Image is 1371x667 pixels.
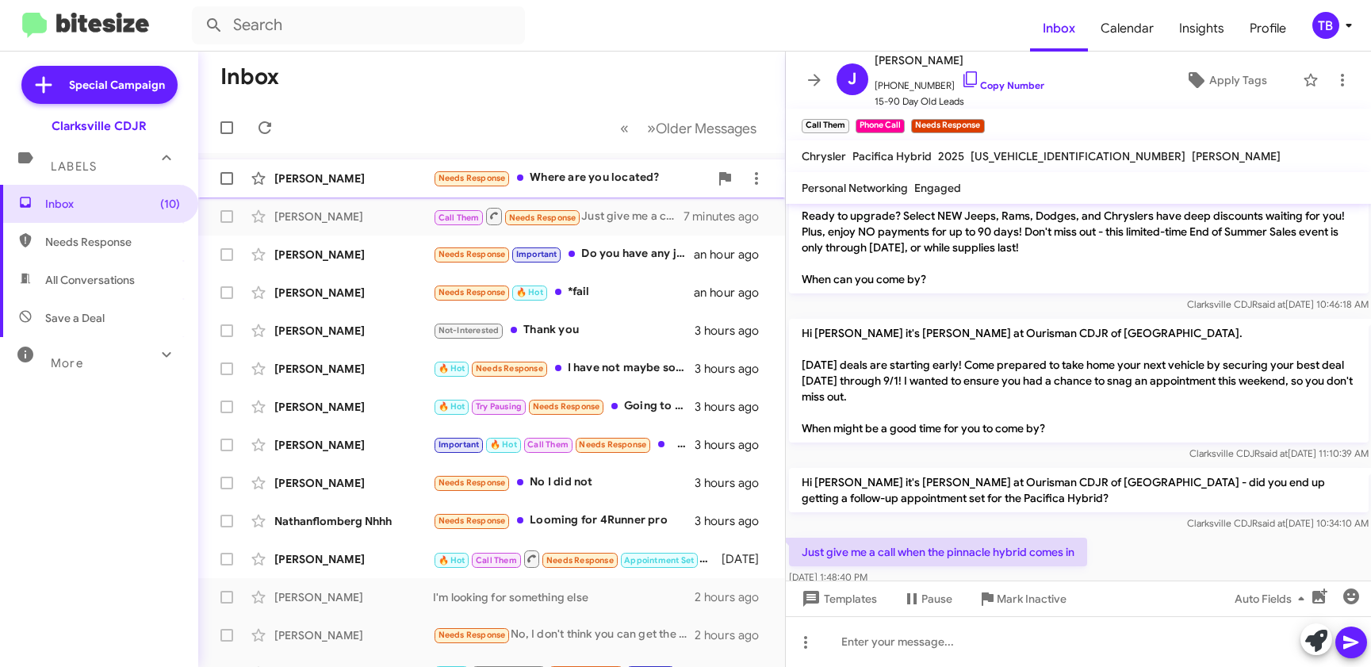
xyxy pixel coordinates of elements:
[220,64,279,90] h1: Inbox
[546,555,614,565] span: Needs Response
[789,571,867,583] span: [DATE] 1:48:40 PM
[192,6,525,44] input: Search
[694,285,772,301] div: an hour ago
[433,245,694,263] div: Do you have any jeep wrangler convertibles?
[438,249,506,259] span: Needs Response
[274,209,433,224] div: [PERSON_NAME]
[971,149,1185,163] span: [US_VEHICLE_IDENTIFICATION_NUMBER]
[433,549,718,569] div: WP0AA2A78EL0150503
[611,112,766,144] nav: Page navigation example
[695,437,772,453] div: 3 hours ago
[438,173,506,183] span: Needs Response
[476,401,522,412] span: Try Pausing
[21,66,178,104] a: Special Campaign
[274,589,433,605] div: [PERSON_NAME]
[1192,149,1281,163] span: [PERSON_NAME]
[509,213,576,223] span: Needs Response
[802,181,908,195] span: Personal Networking
[1209,66,1267,94] span: Apply Tags
[961,79,1044,91] a: Copy Number
[69,77,165,93] span: Special Campaign
[914,181,961,195] span: Engaged
[938,149,964,163] span: 2025
[516,287,543,297] span: 🔥 Hot
[274,475,433,491] div: [PERSON_NAME]
[1259,447,1287,459] span: said at
[1237,6,1299,52] a: Profile
[433,589,695,605] div: I'm looking for something else
[718,551,772,567] div: [DATE]
[490,439,517,450] span: 🔥 Hot
[274,627,433,643] div: [PERSON_NAME]
[51,356,83,370] span: More
[694,247,772,263] div: an hour ago
[911,119,984,133] small: Needs Response
[433,435,695,454] div: No - i returned [PERSON_NAME]'s call and asked for the current best offer price - got no response
[789,468,1369,512] p: Hi [PERSON_NAME] it's [PERSON_NAME] at Ourisman CDJR of [GEOGRAPHIC_DATA] - did you end up gettin...
[533,401,600,412] span: Needs Response
[647,118,656,138] span: »
[579,439,646,450] span: Needs Response
[433,206,684,226] div: Just give me a call when the pinnacle hybrid comes in
[786,585,890,613] button: Templates
[476,555,517,565] span: Call Them
[1299,12,1354,39] button: TB
[875,70,1044,94] span: [PHONE_NUMBER]
[789,170,1369,293] p: Hi [PERSON_NAME] it's [PERSON_NAME] at Ourisman CDJR of [GEOGRAPHIC_DATA]. Ready to upgrade? Sele...
[1186,517,1368,529] span: Clarksville CDJR [DATE] 10:34:10 AM
[856,119,905,133] small: Phone Call
[921,585,952,613] span: Pause
[433,321,695,339] div: Thank you
[965,585,1079,613] button: Mark Inactive
[438,287,506,297] span: Needs Response
[997,585,1067,613] span: Mark Inactive
[875,94,1044,109] span: 15-90 Day Old Leads
[438,363,465,374] span: 🔥 Hot
[45,234,180,250] span: Needs Response
[656,120,756,137] span: Older Messages
[274,323,433,339] div: [PERSON_NAME]
[438,477,506,488] span: Needs Response
[438,401,465,412] span: 🔥 Hot
[620,118,629,138] span: «
[52,118,147,134] div: Clarksville CDJR
[1155,66,1295,94] button: Apply Tags
[1222,585,1323,613] button: Auto Fields
[527,439,569,450] span: Call Them
[852,149,932,163] span: Pacifica Hybrid
[438,439,480,450] span: Important
[51,159,97,174] span: Labels
[1030,6,1088,52] a: Inbox
[695,323,772,339] div: 3 hours ago
[438,555,465,565] span: 🔥 Hot
[274,247,433,263] div: [PERSON_NAME]
[695,475,772,491] div: 3 hours ago
[438,630,506,640] span: Needs Response
[433,473,695,492] div: No I did not
[890,585,965,613] button: Pause
[695,627,772,643] div: 2 hours ago
[1189,447,1368,459] span: Clarksville CDJR [DATE] 11:10:39 AM
[684,209,772,224] div: 7 minutes ago
[1166,6,1237,52] a: Insights
[438,516,506,526] span: Needs Response
[433,169,709,187] div: Where are you located?
[438,325,500,335] span: Not-Interested
[638,112,766,144] button: Next
[1186,298,1368,310] span: Clarksville CDJR [DATE] 10:46:18 AM
[875,51,1044,70] span: [PERSON_NAME]
[274,171,433,186] div: [PERSON_NAME]
[433,359,695,378] div: I have not maybe sometime in late September
[1088,6,1166,52] a: Calendar
[274,513,433,529] div: Nathanflomberg Nhhh
[274,361,433,377] div: [PERSON_NAME]
[274,285,433,301] div: [PERSON_NAME]
[624,555,694,565] span: Appointment Set
[695,399,772,415] div: 3 hours ago
[1235,585,1311,613] span: Auto Fields
[695,513,772,529] div: 3 hours ago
